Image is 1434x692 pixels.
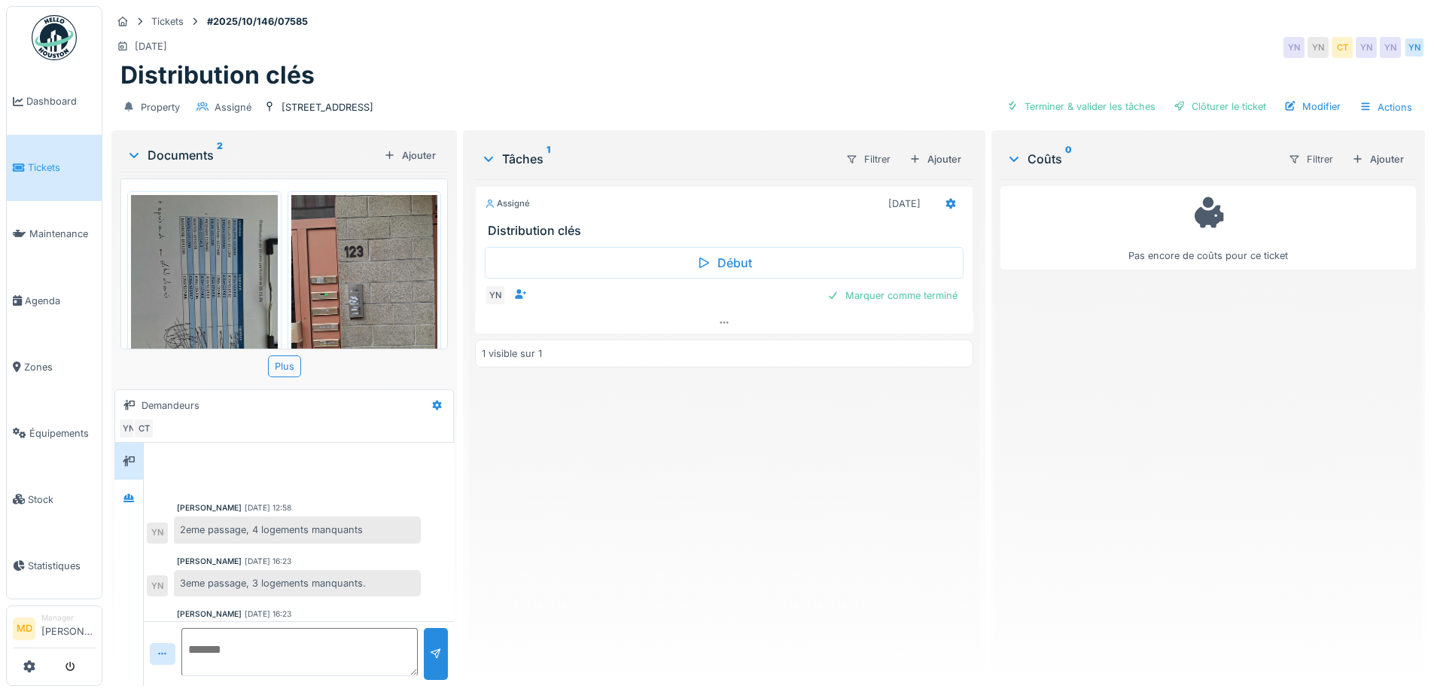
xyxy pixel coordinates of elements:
div: 3eme passage, 3 logements manquants. [174,570,421,596]
div: Actions [1353,96,1419,118]
div: Tickets [151,14,184,29]
li: [PERSON_NAME] [41,612,96,645]
img: qd0jk6t8bkrp05tmtge3faq101lx [291,195,438,390]
div: YN [147,523,168,544]
strong: #2025/10/146/07585 [201,14,314,29]
span: Statistiques [28,559,96,573]
a: Tickets [7,135,102,201]
div: [PERSON_NAME] [177,608,242,620]
sup: 0 [1065,150,1072,168]
span: Maintenance [29,227,96,241]
a: Dashboard [7,69,102,135]
a: Statistiques [7,532,102,599]
sup: 2 [217,146,223,164]
div: Modifier [1278,96,1347,117]
div: YN [1283,37,1305,58]
div: 1 visible sur 1 [482,346,542,361]
div: CT [1332,37,1353,58]
div: Assigné [485,197,530,210]
a: Équipements [7,400,102,466]
a: Agenda [7,267,102,334]
div: [DATE] [888,197,921,211]
a: Maintenance [7,201,102,267]
div: Marquer comme terminé [821,285,964,306]
div: YN [1356,37,1377,58]
div: Filtrer [1282,148,1340,170]
img: 6nob23ahi598223i1zgkrqpp0vh8 [131,195,278,390]
div: YN [1404,37,1425,58]
div: YN [1380,37,1401,58]
div: [DATE] 16:23 [245,608,291,620]
div: Demandeurs [142,398,199,413]
div: [STREET_ADDRESS] [282,100,373,114]
img: Badge_color-CXgf-gQk.svg [32,15,77,60]
div: Plus [268,355,301,377]
span: Stock [28,492,96,507]
span: Agenda [25,294,96,308]
span: Tickets [28,160,96,175]
div: Filtrer [839,148,897,170]
div: Pas encore de coûts pour ce ticket [1010,193,1406,263]
div: Property [141,100,180,114]
div: YN [1308,37,1329,58]
div: Assigné [215,100,251,114]
div: Manager [41,612,96,623]
div: Documents [126,146,378,164]
div: Ajouter [903,149,967,169]
div: Tâches [481,150,833,168]
h3: Distribution clés [488,224,966,238]
div: 2eme passage, 4 logements manquants [174,517,421,543]
div: [DATE] [135,39,167,53]
div: YN [147,575,168,596]
div: [PERSON_NAME] [177,556,242,567]
div: [DATE] 12:58 [245,502,291,514]
div: Début [485,247,963,279]
div: YN [118,418,139,439]
h1: Distribution clés [120,61,315,90]
a: MD Manager[PERSON_NAME] [13,612,96,648]
span: Équipements [29,426,96,441]
div: Ajouter [378,145,442,166]
span: Zones [24,360,96,374]
div: [PERSON_NAME] [177,502,242,514]
sup: 1 [547,150,550,168]
div: YN [485,285,506,306]
a: Zones [7,334,102,400]
div: Ajouter [1346,149,1410,169]
li: MD [13,617,35,640]
a: Stock [7,466,102,532]
div: CT [133,418,154,439]
div: Terminer & valider les tâches [1000,96,1162,117]
span: Dashboard [26,94,96,108]
div: [DATE] 16:23 [245,556,291,567]
div: Clôturer le ticket [1168,96,1272,117]
div: Coûts [1006,150,1276,168]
